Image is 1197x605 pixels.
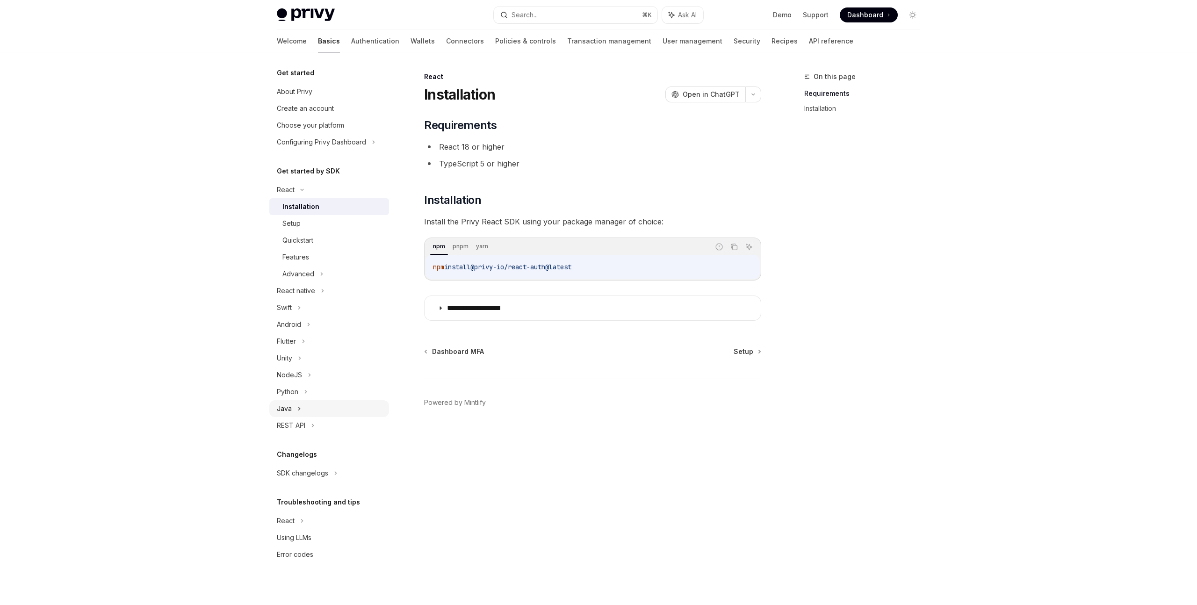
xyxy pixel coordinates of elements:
[444,263,470,271] span: install
[282,268,314,280] div: Advanced
[446,30,484,52] a: Connectors
[424,72,761,81] div: React
[773,10,792,20] a: Demo
[424,86,495,103] h1: Installation
[277,336,296,347] div: Flutter
[411,30,435,52] a: Wallets
[713,241,725,253] button: Report incorrect code
[840,7,898,22] a: Dashboard
[318,30,340,52] a: Basics
[269,117,389,134] a: Choose your platform
[432,347,484,356] span: Dashboard MFA
[277,302,292,313] div: Swift
[277,86,312,97] div: About Privy
[430,241,448,252] div: npm
[351,30,399,52] a: Authentication
[277,532,311,543] div: Using LLMs
[424,398,486,407] a: Powered by Mintlify
[424,193,481,208] span: Installation
[662,7,703,23] button: Ask AI
[277,549,313,560] div: Error codes
[277,515,295,526] div: React
[269,529,389,546] a: Using LLMs
[269,215,389,232] a: Setup
[282,218,301,229] div: Setup
[277,497,360,508] h5: Troubleshooting and tips
[425,347,484,356] a: Dashboard MFA
[424,118,497,133] span: Requirements
[277,403,292,414] div: Java
[804,101,928,116] a: Installation
[803,10,829,20] a: Support
[567,30,651,52] a: Transaction management
[424,140,761,153] li: React 18 or higher
[269,546,389,563] a: Error codes
[277,353,292,364] div: Unity
[642,11,652,19] span: ⌘ K
[683,90,740,99] span: Open in ChatGPT
[277,8,335,22] img: light logo
[665,86,745,102] button: Open in ChatGPT
[277,166,340,177] h5: Get started by SDK
[269,232,389,249] a: Quickstart
[277,103,334,114] div: Create an account
[277,319,301,330] div: Android
[269,83,389,100] a: About Privy
[277,386,298,397] div: Python
[277,184,295,195] div: React
[663,30,722,52] a: User management
[269,100,389,117] a: Create an account
[734,30,760,52] a: Security
[470,263,571,271] span: @privy-io/react-auth@latest
[277,369,302,381] div: NodeJS
[678,10,697,20] span: Ask AI
[282,201,319,212] div: Installation
[473,241,491,252] div: yarn
[277,120,344,131] div: Choose your platform
[847,10,883,20] span: Dashboard
[494,7,657,23] button: Search...⌘K
[277,468,328,479] div: SDK changelogs
[269,198,389,215] a: Installation
[814,71,856,82] span: On this page
[905,7,920,22] button: Toggle dark mode
[728,241,740,253] button: Copy the contents from the code block
[734,347,760,356] a: Setup
[277,449,317,460] h5: Changelogs
[424,215,761,228] span: Install the Privy React SDK using your package manager of choice:
[772,30,798,52] a: Recipes
[269,249,389,266] a: Features
[734,347,753,356] span: Setup
[277,285,315,296] div: React native
[282,235,313,246] div: Quickstart
[277,30,307,52] a: Welcome
[804,86,928,101] a: Requirements
[277,137,366,148] div: Configuring Privy Dashboard
[450,241,471,252] div: pnpm
[495,30,556,52] a: Policies & controls
[277,420,305,431] div: REST API
[433,263,444,271] span: npm
[743,241,755,253] button: Ask AI
[512,9,538,21] div: Search...
[277,67,314,79] h5: Get started
[282,252,309,263] div: Features
[809,30,853,52] a: API reference
[424,157,761,170] li: TypeScript 5 or higher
